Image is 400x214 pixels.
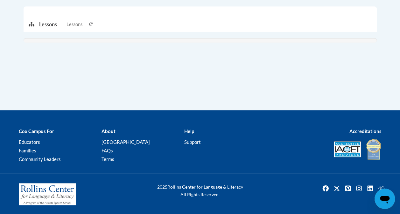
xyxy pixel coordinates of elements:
[343,183,353,193] a: Pinterest
[184,139,200,145] a: Support
[101,148,113,153] a: FAQs
[332,183,342,193] img: Twitter icon
[138,183,262,198] div: Rollins Center for Language & Literacy All Rights Reserved.
[376,183,386,193] img: Facebook group icon
[19,148,36,153] a: Families
[354,183,364,193] img: Instagram icon
[19,139,40,145] a: Educators
[101,156,114,162] a: Terms
[101,128,115,134] b: About
[334,141,361,157] img: Accredited IACET® Provider
[376,183,386,193] a: Facebook Group
[332,183,342,193] a: Twitter
[354,183,364,193] a: Instagram
[320,183,331,193] img: Facebook icon
[19,128,54,134] b: Cox Campus For
[101,139,150,145] a: [GEOGRAPHIC_DATA]
[39,21,57,28] p: Lessons
[365,183,375,193] img: LinkedIn icon
[19,183,76,205] img: Rollins Center for Language & Literacy - A Program of the Atlanta Speech School
[375,189,395,209] iframe: Button to launch messaging window
[67,21,82,28] span: Lessons
[19,156,61,162] a: Community Leaders
[157,184,167,190] span: 2025
[320,183,331,193] a: Facebook
[349,128,382,134] b: Accreditations
[343,183,353,193] img: Pinterest icon
[184,128,194,134] b: Help
[366,138,382,160] img: IDA® Accredited
[365,183,375,193] a: Linkedin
